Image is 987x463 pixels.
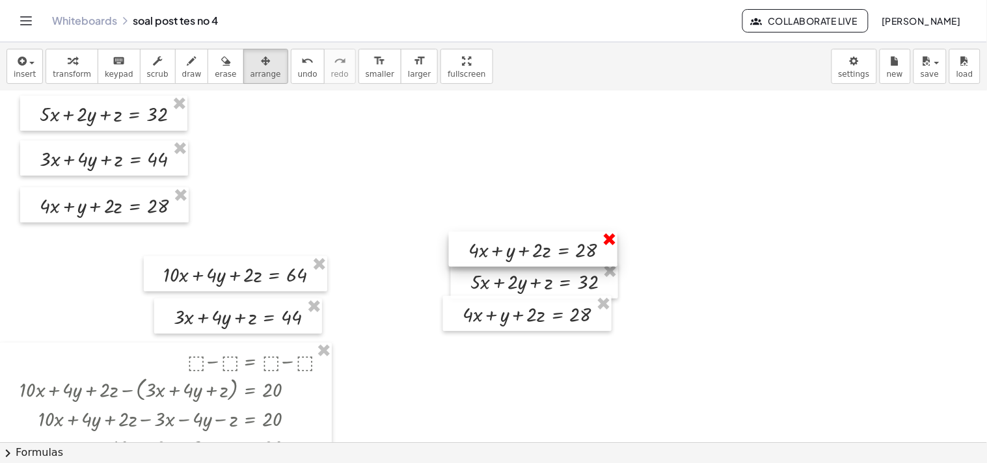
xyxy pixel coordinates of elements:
button: fullscreen [440,49,493,84]
button: format_sizelarger [401,49,438,84]
span: insert [14,70,36,79]
span: erase [215,70,236,79]
button: draw [175,49,209,84]
span: scrub [147,70,169,79]
span: draw [182,70,202,79]
span: save [921,70,939,79]
span: keypad [105,70,133,79]
button: arrange [243,49,288,84]
button: scrub [140,49,176,84]
i: keyboard [113,53,125,69]
i: format_size [373,53,386,69]
span: settings [839,70,870,79]
a: Whiteboards [52,14,117,27]
span: fullscreen [448,70,485,79]
span: [PERSON_NAME] [882,15,961,27]
span: smaller [366,70,394,79]
button: Collaborate Live [742,9,869,33]
button: undoundo [291,49,325,84]
button: keyboardkeypad [98,49,141,84]
button: redoredo [324,49,356,84]
button: new [880,49,911,84]
button: load [949,49,980,84]
button: settings [832,49,877,84]
button: save [913,49,947,84]
i: undo [301,53,314,69]
span: arrange [250,70,281,79]
span: Collaborate Live [753,15,858,27]
span: larger [408,70,431,79]
span: undo [298,70,318,79]
span: redo [331,70,349,79]
button: erase [208,49,243,84]
button: [PERSON_NAME] [871,9,971,33]
button: format_sizesmaller [358,49,401,84]
span: transform [53,70,91,79]
i: format_size [413,53,426,69]
button: transform [46,49,98,84]
span: new [887,70,903,79]
button: insert [7,49,43,84]
span: load [956,70,973,79]
button: Toggle navigation [16,10,36,31]
i: redo [334,53,346,69]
